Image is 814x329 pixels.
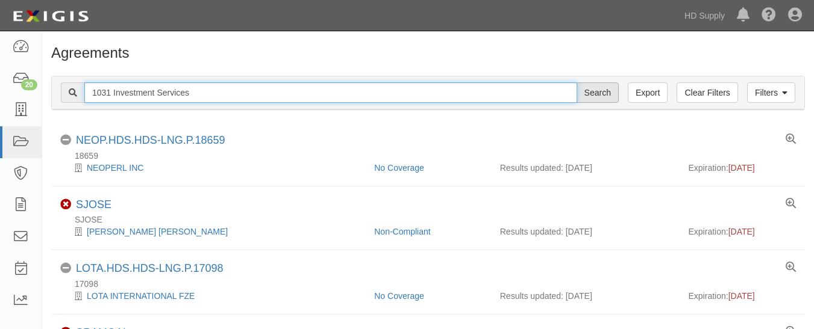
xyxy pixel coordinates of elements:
[500,290,671,302] div: Results updated: [DATE]
[60,214,805,226] div: SJOSE
[677,82,737,103] a: Clear Filters
[762,8,776,23] i: Help Center - Complianz
[76,134,225,147] div: NEOP.HDS.HDS-LNG.P.18659
[60,263,71,274] i: No Coverage
[60,162,365,174] div: NEOPERL INC
[60,290,365,302] div: LOTA INTERNATIONAL FZE
[76,134,225,146] a: NEOP.HDS.HDS-LNG.P.18659
[374,291,424,301] a: No Coverage
[87,163,143,173] a: NEOPERL INC
[87,227,228,236] a: [PERSON_NAME] [PERSON_NAME]
[51,45,805,61] h1: Agreements
[60,150,805,162] div: 18659
[76,198,111,211] a: SJOSE
[374,227,430,236] a: Non-Compliant
[728,227,755,236] span: [DATE]
[678,4,731,28] a: HD Supply
[500,226,671,238] div: Results updated: [DATE]
[577,82,619,103] input: Search
[60,199,71,210] i: Non-Compliant
[786,198,796,209] a: View results summary
[786,262,796,273] a: View results summary
[747,82,795,103] a: Filters
[84,82,577,103] input: Search
[76,262,223,275] div: LOTA.HDS.HDS-LNG.P.17098
[689,226,797,238] div: Expiration:
[628,82,668,103] a: Export
[21,79,37,90] div: 20
[689,290,797,302] div: Expiration:
[689,162,797,174] div: Expiration:
[786,134,796,145] a: View results summary
[60,135,71,146] i: No Coverage
[728,291,755,301] span: [DATE]
[374,163,424,173] a: No Coverage
[60,226,365,238] div: JOSE GERARDO SANCHEZ TORRES
[76,198,111,212] div: SJOSE
[76,262,223,274] a: LOTA.HDS.HDS-LNG.P.17098
[9,5,92,27] img: logo-5460c22ac91f19d4615b14bd174203de0afe785f0fc80cf4dbbc73dc1793850b.png
[728,163,755,173] span: [DATE]
[87,291,195,301] a: LOTA INTERNATIONAL FZE
[60,278,805,290] div: 17098
[500,162,671,174] div: Results updated: [DATE]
